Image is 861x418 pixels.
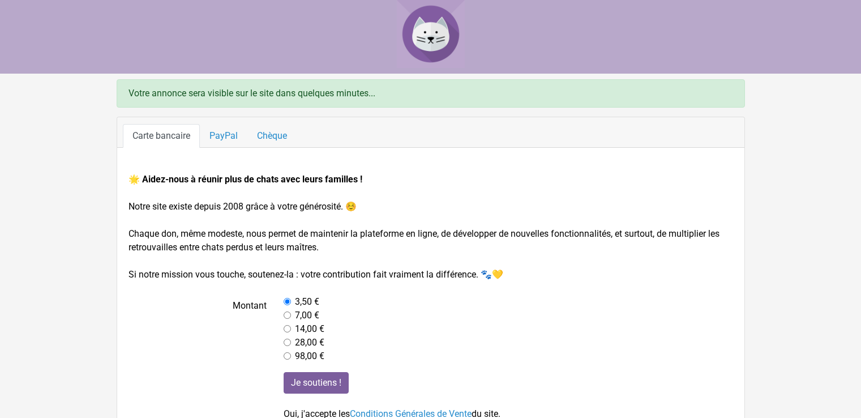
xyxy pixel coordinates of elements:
input: Je soutiens ! [284,372,349,394]
label: 3,50 € [295,295,319,309]
label: 7,00 € [295,309,319,322]
label: 28,00 € [295,336,324,349]
div: Votre annonce sera visible sur le site dans quelques minutes... [117,79,745,108]
a: PayPal [200,124,247,148]
strong: 🌟 Aidez-nous à réunir plus de chats avec leurs familles ! [128,174,362,185]
a: Carte bancaire [123,124,200,148]
a: Chèque [247,124,297,148]
label: Montant [120,295,276,363]
label: 14,00 € [295,322,324,336]
label: 98,00 € [295,349,324,363]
